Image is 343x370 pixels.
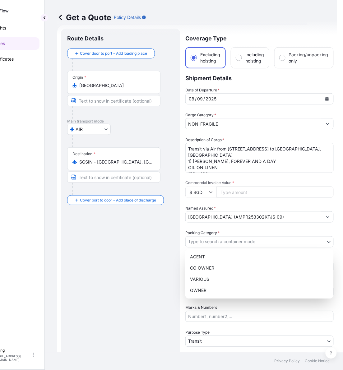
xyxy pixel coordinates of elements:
[185,29,334,47] p: Coverage Type
[188,252,331,263] div: AGENT
[57,12,111,22] p: Get a Quote
[188,263,331,274] div: CO OWNER
[188,285,331,296] div: OWNER
[185,68,334,87] p: Shipment Details
[188,274,331,285] div: VARIOUS
[114,14,141,21] p: Policy Details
